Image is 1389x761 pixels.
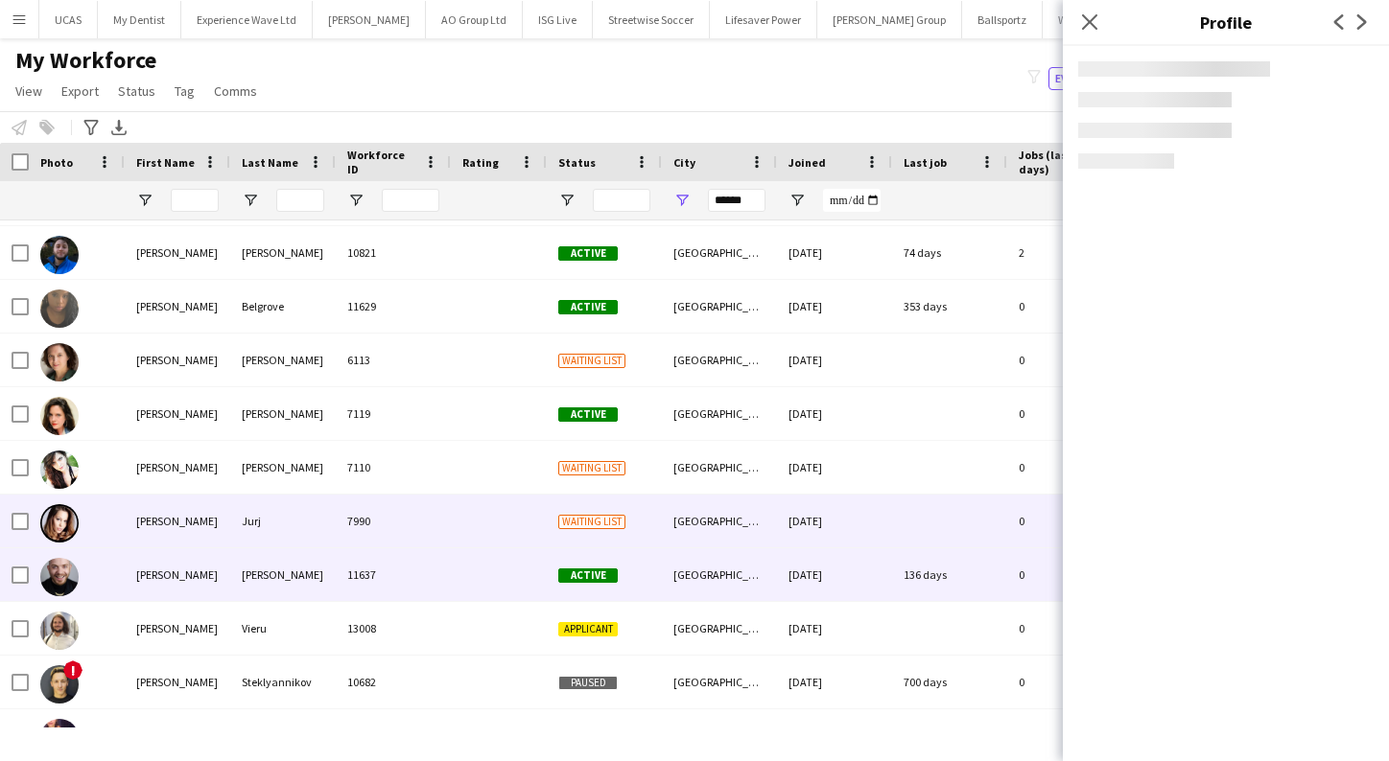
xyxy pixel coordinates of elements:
[558,354,625,368] span: Waiting list
[710,1,817,38] button: Lifesaver Power
[230,548,336,601] div: [PERSON_NAME]
[1007,656,1132,708] div: 0
[789,192,806,209] button: Open Filter Menu
[206,79,265,104] a: Comms
[336,226,451,279] div: 10821
[54,79,106,104] a: Export
[98,1,181,38] button: My Dentist
[662,387,777,440] div: [GEOGRAPHIC_DATA]
[8,79,50,104] a: View
[40,719,79,757] img: Alexia Frangakis
[313,1,426,38] button: [PERSON_NAME]
[110,79,163,104] a: Status
[777,548,892,601] div: [DATE]
[63,660,82,680] span: !
[1007,334,1132,386] div: 0
[40,289,79,328] img: Alexandra Belgrove
[426,1,523,38] button: AO Group Ltd
[230,226,336,279] div: [PERSON_NAME]
[892,226,1007,279] div: 74 days
[125,548,230,601] div: [PERSON_NAME]
[777,280,892,333] div: [DATE]
[1048,67,1144,90] button: Everyone4,636
[662,226,777,279] div: [GEOGRAPHIC_DATA]
[1063,10,1389,35] h3: Profile
[777,441,892,494] div: [DATE]
[1007,280,1132,333] div: 0
[175,82,195,100] span: Tag
[40,611,79,650] img: Alexandru Vieru
[125,280,230,333] div: [PERSON_NAME]
[817,1,962,38] button: [PERSON_NAME] Group
[230,656,336,708] div: Steklyannikov
[125,602,230,655] div: [PERSON_NAME]
[336,656,451,708] div: 10682
[673,192,691,209] button: Open Filter Menu
[777,495,892,547] div: [DATE]
[789,155,826,170] span: Joined
[558,407,618,422] span: Active
[242,155,298,170] span: Last Name
[347,192,365,209] button: Open Filter Menu
[125,387,230,440] div: [PERSON_NAME]
[777,656,892,708] div: [DATE]
[558,300,618,314] span: Active
[125,334,230,386] div: [PERSON_NAME]
[1007,387,1132,440] div: 0
[1019,148,1097,176] span: Jobs (last 90 days)
[230,280,336,333] div: Belgrove
[125,656,230,708] div: [PERSON_NAME]
[40,343,79,381] img: Alexandra Hardman
[558,622,618,636] span: Applicant
[558,155,596,170] span: Status
[662,656,777,708] div: [GEOGRAPHIC_DATA]
[15,82,42,100] span: View
[708,189,765,212] input: City Filter Input
[336,334,451,386] div: 6113
[593,189,650,212] input: Status Filter Input
[558,461,625,475] span: Waiting list
[904,155,947,170] span: Last job
[892,548,1007,601] div: 136 days
[558,515,625,529] span: Waiting list
[336,548,451,601] div: 11637
[662,334,777,386] div: [GEOGRAPHIC_DATA]
[558,568,618,583] span: Active
[662,280,777,333] div: [GEOGRAPHIC_DATA]
[558,246,618,261] span: Active
[181,1,313,38] button: Experience Wave Ltd
[230,495,336,547] div: Jurj
[230,334,336,386] div: [PERSON_NAME]
[242,192,259,209] button: Open Filter Menu
[125,226,230,279] div: [PERSON_NAME]
[892,656,1007,708] div: 700 days
[336,280,451,333] div: 11629
[1007,602,1132,655] div: 0
[347,148,416,176] span: Workforce ID
[662,602,777,655] div: [GEOGRAPHIC_DATA]
[40,665,79,703] img: Alexey Steklyannikov
[214,82,257,100] span: Comms
[39,1,98,38] button: UCAS
[1007,495,1132,547] div: 0
[230,387,336,440] div: [PERSON_NAME]
[230,602,336,655] div: Vieru
[673,155,695,170] span: City
[1007,548,1132,601] div: 0
[892,280,1007,333] div: 353 days
[777,226,892,279] div: [DATE]
[1043,1,1234,38] button: World Photography Organisation
[1007,226,1132,279] div: 2
[61,82,99,100] span: Export
[777,387,892,440] div: [DATE]
[107,116,130,139] app-action-btn: Export XLSX
[462,155,499,170] span: Rating
[662,495,777,547] div: [GEOGRAPHIC_DATA]
[125,441,230,494] div: [PERSON_NAME]
[40,397,79,435] img: Alexandra Hardman
[777,602,892,655] div: [DATE]
[136,155,195,170] span: First Name
[171,189,219,212] input: First Name Filter Input
[336,495,451,547] div: 7990
[336,602,451,655] div: 13008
